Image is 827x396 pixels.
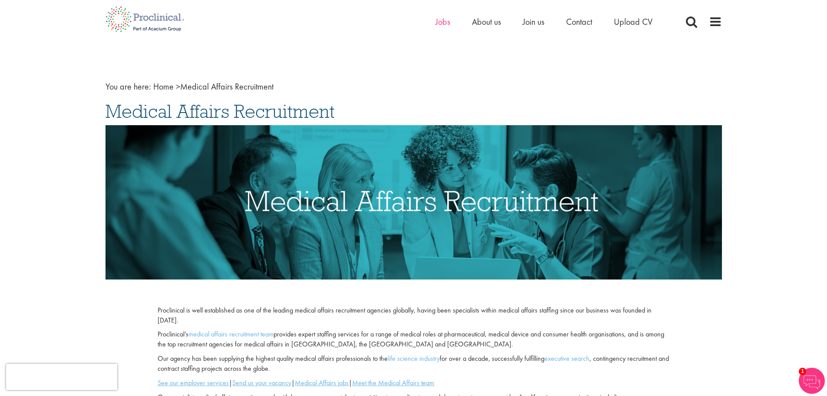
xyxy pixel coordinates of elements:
img: Medical Affairs Recruitment [105,125,722,280]
span: You are here: [105,81,151,92]
span: 1 [799,368,806,375]
a: Contact [566,16,592,27]
span: Medical Affairs Recruitment [153,81,273,92]
a: About us [472,16,501,27]
a: breadcrumb link to Home [153,81,174,92]
a: executive search [544,354,590,363]
iframe: reCAPTCHA [6,364,117,390]
a: medical affairs recruitment team [188,329,273,339]
span: > [176,81,180,92]
p: | | | [158,378,669,388]
a: Medical Affairs jobs [295,378,349,387]
a: Join us [523,16,544,27]
p: Our agency has been supplying the highest quality medical affairs professionals to the for over a... [158,354,669,374]
a: Jobs [435,16,450,27]
a: Meet the Medical Affairs team [352,378,434,387]
a: Upload CV [614,16,652,27]
a: life science industry [388,354,440,363]
span: Medical Affairs Recruitment [105,100,335,123]
img: Chatbot [799,368,825,394]
p: Proclinical is well established as one of the leading medical affairs recruitment agencies global... [158,306,669,326]
a: See our employer services [158,378,229,387]
p: Proclinical’s provides expert staffing services for a range of medical roles at pharmaceutical, m... [158,329,669,349]
a: Send us your vacancy [232,378,291,387]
